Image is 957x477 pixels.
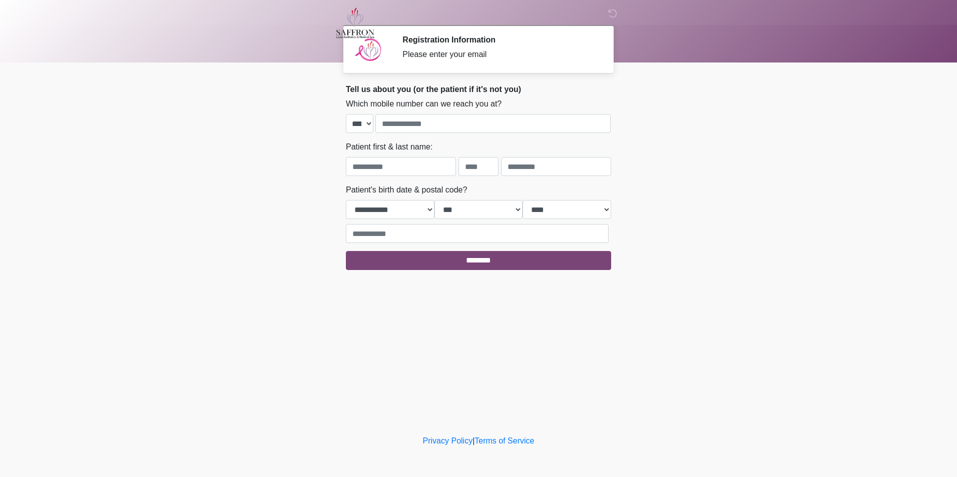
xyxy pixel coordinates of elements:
img: Saffron Laser Aesthetics and Medical Spa Logo [336,7,375,38]
a: | [472,436,474,445]
label: Patient's birth date & postal code? [346,184,467,196]
label: Patient first & last name: [346,141,432,153]
label: Which mobile number can we reach you at? [346,98,502,110]
h2: Tell us about you (or the patient if it's not you) [346,84,611,94]
a: Terms of Service [474,436,534,445]
div: Please enter your email [402,48,596,60]
a: Privacy Policy [423,436,473,445]
img: Agent Avatar [353,35,383,65]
